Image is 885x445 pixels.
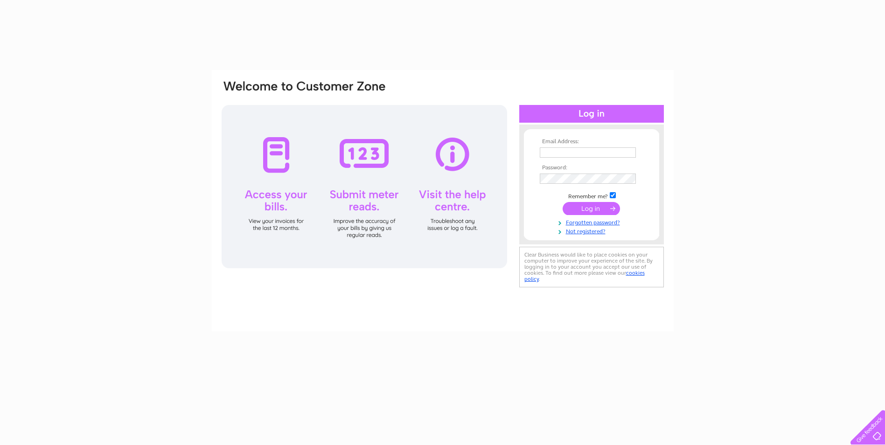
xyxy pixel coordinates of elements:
[540,217,646,226] a: Forgotten password?
[519,247,664,287] div: Clear Business would like to place cookies on your computer to improve your experience of the sit...
[537,191,646,200] td: Remember me?
[563,202,620,215] input: Submit
[540,226,646,235] a: Not registered?
[537,165,646,171] th: Password:
[537,139,646,145] th: Email Address:
[524,270,645,282] a: cookies policy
